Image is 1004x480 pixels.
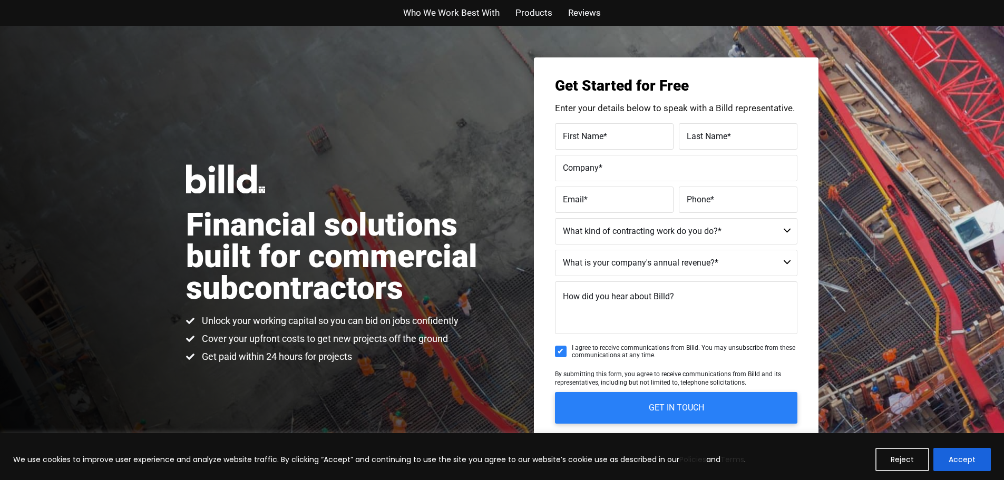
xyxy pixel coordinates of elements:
span: By submitting this form, you agree to receive communications from Billd and its representatives, ... [555,370,781,386]
span: Unlock your working capital so you can bid on jobs confidently [199,315,459,327]
span: How did you hear about Billd? [563,291,674,301]
button: Reject [875,448,929,471]
span: Phone [687,194,710,204]
span: Last Name [687,131,727,141]
span: Company [563,162,599,172]
span: I agree to receive communications from Billd. You may unsubscribe from these communications at an... [572,344,797,359]
span: Get paid within 24 hours for projects [199,350,352,363]
span: First Name [563,131,603,141]
a: Terms [720,454,744,465]
span: Cover your upfront costs to get new projects off the ground [199,332,448,345]
a: Who We Work Best With [403,5,500,21]
a: Reviews [568,5,601,21]
button: Accept [933,448,991,471]
input: I agree to receive communications from Billd. You may unsubscribe from these communications at an... [555,346,567,357]
a: Policies [679,454,706,465]
h1: Financial solutions built for commercial subcontractors [186,209,502,304]
h3: Get Started for Free [555,79,797,93]
span: Email [563,194,584,204]
a: Products [515,5,552,21]
p: Enter your details below to speak with a Billd representative. [555,104,797,113]
p: We use cookies to improve user experience and analyze website traffic. By clicking “Accept” and c... [13,453,746,466]
input: GET IN TOUCH [555,392,797,424]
